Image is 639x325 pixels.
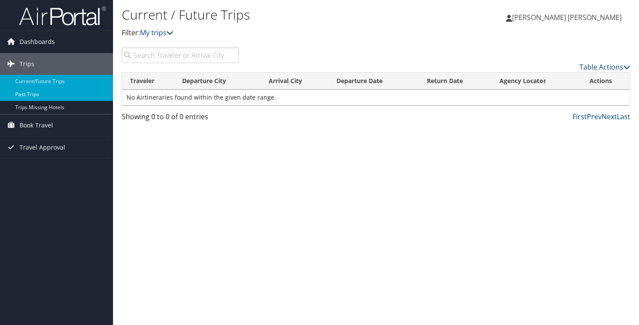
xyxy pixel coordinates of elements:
span: Travel Approval [20,137,65,158]
h1: Current / Future Trips [122,6,461,24]
a: Next [602,112,617,121]
th: Departure City: activate to sort column ascending [174,73,261,90]
th: Actions [582,73,630,90]
span: Book Travel [20,114,53,136]
th: Agency Locator: activate to sort column ascending [492,73,581,90]
span: Dashboards [20,31,55,53]
a: Table Actions [579,62,630,72]
a: Prev [587,112,602,121]
th: Departure Date: activate to sort column descending [329,73,419,90]
a: [PERSON_NAME] [PERSON_NAME] [506,4,630,30]
input: Search Traveler or Arrival City [122,47,239,63]
a: First [572,112,587,121]
td: No Airtineraries found within the given date range. [122,90,630,105]
th: Traveler: activate to sort column ascending [122,73,174,90]
span: [PERSON_NAME] [PERSON_NAME] [512,13,622,22]
th: Return Date: activate to sort column ascending [419,73,492,90]
img: airportal-logo.png [19,6,106,26]
span: Trips [20,53,34,75]
a: My trips [140,28,173,37]
th: Arrival City: activate to sort column ascending [261,73,329,90]
a: Last [617,112,630,121]
div: Showing 0 to 0 of 0 entries [122,111,239,126]
p: Filter: [122,27,461,39]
